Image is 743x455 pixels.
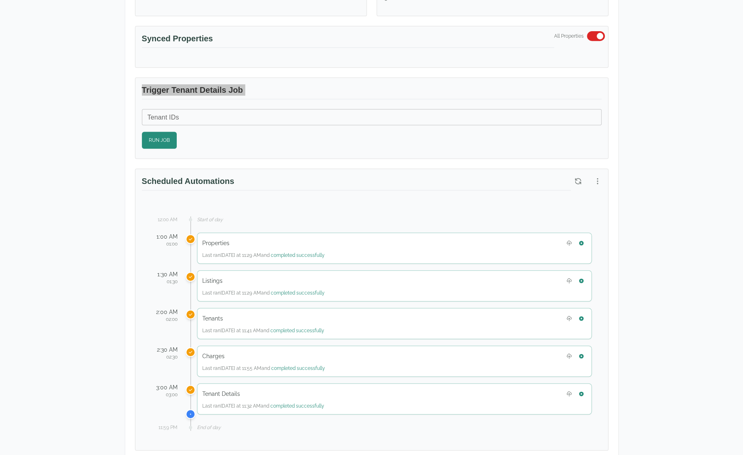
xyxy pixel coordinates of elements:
div: Start of day [197,216,592,223]
span: All Properties [554,33,584,39]
button: Run Properties now [576,238,587,248]
button: Run Job [142,132,177,149]
button: Upload Tenant Details file [564,389,574,399]
button: Upload Charges file [564,351,574,361]
h5: Listings [202,277,223,285]
button: Upload Listings file [564,276,574,286]
h3: Scheduled Automations [142,175,571,190]
span: completed successfully [270,403,324,409]
div: Tenant Details was scheduled for 3:00 AM but ran at a different time (actual run: Today at 11:32 AM) [186,385,195,395]
button: Run Charges now [576,351,587,361]
span: completed successfully [270,328,324,333]
div: 02:30 [152,354,178,360]
div: 12:00 AM [152,216,178,223]
div: 01:30 [152,278,178,285]
h3: Synced Properties [142,33,554,48]
span: Last ran [DATE] at 11:41 AM and [202,328,324,333]
h5: Charges [202,352,225,360]
h5: Tenants [202,314,223,323]
div: 2:30 AM [152,346,178,354]
span: completed successfully [271,252,325,258]
div: Tenants was scheduled for 2:00 AM but ran at a different time (actual run: Today at 11:41 AM) [186,310,195,319]
div: Properties was scheduled for 1:00 AM but ran at a different time (actual run: Today at 11:29 AM) [186,234,195,244]
div: 2:00 AM [152,308,178,316]
h5: Properties [202,239,229,247]
div: 1:30 AM [152,270,178,278]
span: Last ran [DATE] at 11:29 AM and [202,290,325,296]
div: 02:00 [152,316,178,323]
div: 03:00 [152,391,178,398]
h5: Tenant Details [202,390,240,398]
button: Upload Properties file [564,238,574,248]
button: Run Listings now [576,276,587,286]
div: Current time is 12:40 PM [186,409,195,419]
div: End of day [197,424,592,431]
div: 1:00 AM [152,233,178,241]
button: Refresh scheduled automations [571,174,585,188]
span: Last ran [DATE] at 11:32 AM and [202,403,324,409]
div: Charges was scheduled for 2:30 AM but ran at a different time (actual run: Today at 11:55 AM) [186,347,195,357]
span: Last ran [DATE] at 11:55 AM and [202,365,325,371]
div: 3:00 AM [152,383,178,391]
span: completed successfully [271,290,325,296]
button: More options [590,174,605,188]
div: Listings was scheduled for 1:30 AM but ran at a different time (actual run: Today at 11:29 AM) [186,272,195,282]
h3: Trigger Tenant Details Job [142,84,602,99]
span: completed successfully [271,365,325,371]
div: 01:00 [152,241,178,247]
button: Run Tenant Details now [576,389,587,399]
span: Last ran [DATE] at 11:29 AM and [202,252,325,258]
button: Upload Tenants file [564,313,574,324]
button: Run Tenants now [576,313,587,324]
div: 11:59 PM [152,424,178,431]
button: Switch to select specific properties [587,31,605,41]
